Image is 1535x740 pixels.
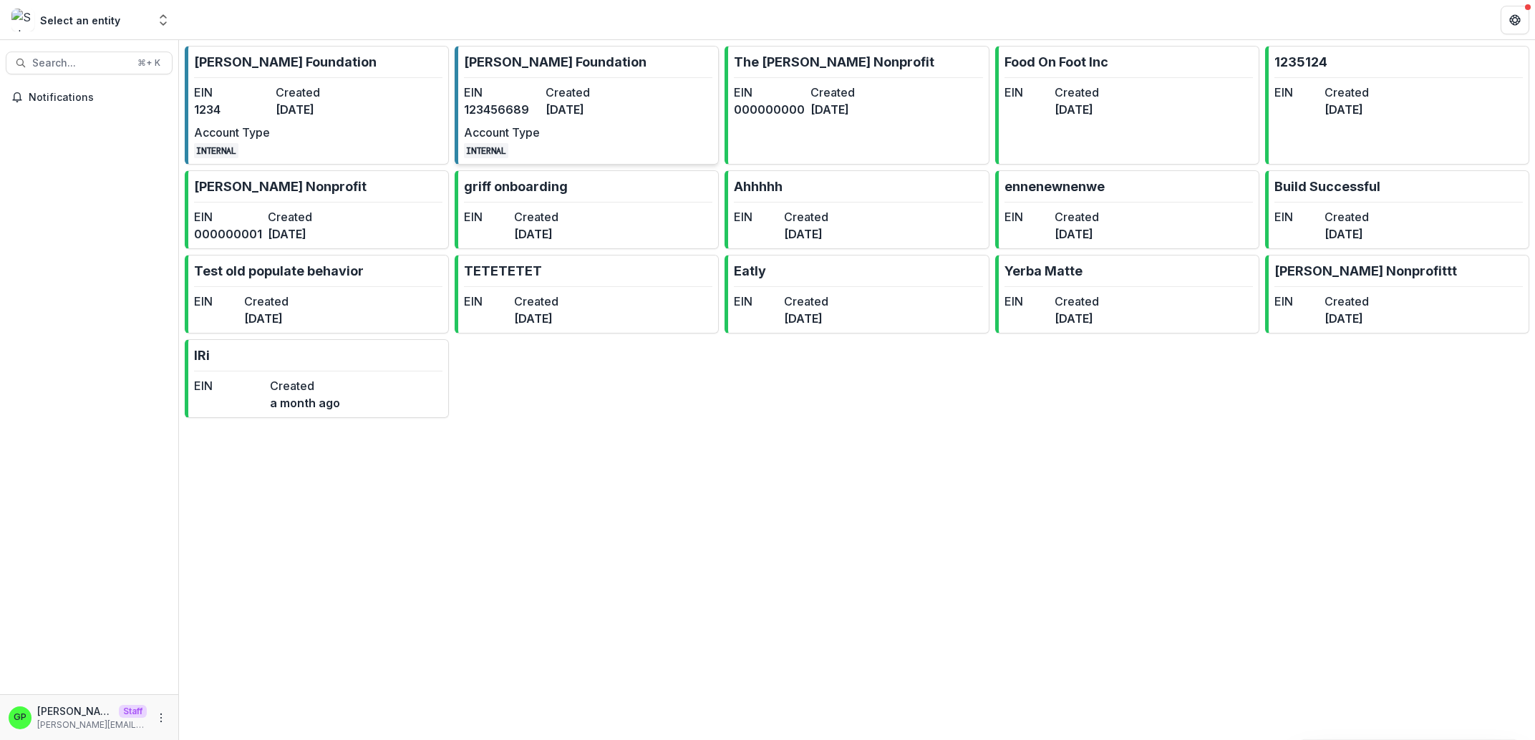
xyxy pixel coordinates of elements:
[514,208,558,225] dt: Created
[725,255,989,334] a: EatlyEINCreated[DATE]
[1055,293,1099,310] dt: Created
[244,310,289,327] dd: [DATE]
[1325,310,1369,327] dd: [DATE]
[1004,261,1083,281] p: Yerba Matte
[194,52,377,72] p: [PERSON_NAME] Foundation
[135,55,163,71] div: ⌘ + K
[1055,310,1099,327] dd: [DATE]
[152,709,170,726] button: More
[194,101,270,118] dd: 1234
[11,9,34,31] img: Select an entity
[464,143,508,158] code: INTERNAL
[194,143,238,158] code: INTERNAL
[546,84,621,101] dt: Created
[6,86,173,109] button: Notifications
[546,101,621,118] dd: [DATE]
[119,705,147,718] p: Staff
[464,208,508,225] dt: EIN
[995,255,1259,334] a: Yerba MatteEINCreated[DATE]
[995,46,1259,165] a: Food On Foot IncEINCreated[DATE]
[1265,46,1529,165] a: 1235124EINCreated[DATE]
[734,208,778,225] dt: EIN
[268,208,336,225] dt: Created
[1274,177,1380,196] p: Build Successful
[194,293,238,310] dt: EIN
[6,52,173,74] button: Search...
[784,208,828,225] dt: Created
[1274,261,1457,281] p: [PERSON_NAME] Nonprofittt
[37,719,147,731] p: [PERSON_NAME][EMAIL_ADDRESS][DOMAIN_NAME]
[276,101,352,118] dd: [DATE]
[29,92,167,104] span: Notifications
[1325,225,1369,243] dd: [DATE]
[514,225,558,243] dd: [DATE]
[725,46,989,165] a: The [PERSON_NAME] NonprofitEIN000000000Created[DATE]
[1265,170,1529,249] a: Build SuccessfulEINCreated[DATE]
[244,293,289,310] dt: Created
[455,46,719,165] a: [PERSON_NAME] FoundationEIN123456689Created[DATE]Account TypeINTERNAL
[734,101,805,118] dd: 000000000
[464,101,540,118] dd: 123456689
[1004,84,1049,101] dt: EIN
[194,377,264,394] dt: EIN
[194,225,262,243] dd: 000000001
[194,346,210,365] p: IRi
[37,704,113,719] p: [PERSON_NAME]
[1004,208,1049,225] dt: EIN
[514,310,558,327] dd: [DATE]
[810,84,881,101] dt: Created
[276,84,352,101] dt: Created
[734,52,934,72] p: The [PERSON_NAME] Nonprofit
[464,177,568,196] p: griff onboarding
[464,52,647,72] p: [PERSON_NAME] Foundation
[1325,84,1369,101] dt: Created
[464,124,540,141] dt: Account Type
[455,255,719,334] a: TETETETETEINCreated[DATE]
[194,177,367,196] p: [PERSON_NAME] Nonprofit
[1274,52,1327,72] p: 1235124
[270,394,340,412] dd: a month ago
[194,124,270,141] dt: Account Type
[1055,225,1099,243] dd: [DATE]
[14,713,26,722] div: Griffin Perry
[810,101,881,118] dd: [DATE]
[270,377,340,394] dt: Created
[185,255,449,334] a: Test old populate behaviorEINCreated[DATE]
[185,339,449,418] a: IRiEINCreateda month ago
[1274,84,1319,101] dt: EIN
[40,13,120,28] div: Select an entity
[1055,101,1099,118] dd: [DATE]
[153,6,173,34] button: Open entity switcher
[1265,255,1529,334] a: [PERSON_NAME] NonprofitttEINCreated[DATE]
[725,170,989,249] a: AhhhhhEINCreated[DATE]
[1501,6,1529,34] button: Get Help
[185,46,449,165] a: [PERSON_NAME] FoundationEIN1234Created[DATE]Account TypeINTERNAL
[784,293,828,310] dt: Created
[194,208,262,225] dt: EIN
[1325,101,1369,118] dd: [DATE]
[1004,293,1049,310] dt: EIN
[734,177,783,196] p: Ahhhhh
[784,310,828,327] dd: [DATE]
[185,170,449,249] a: [PERSON_NAME] NonprofitEIN000000001Created[DATE]
[194,261,364,281] p: Test old populate behavior
[734,261,766,281] p: Eatly
[1325,208,1369,225] dt: Created
[1004,52,1108,72] p: Food On Foot Inc
[1004,177,1105,196] p: ennenewnenwe
[464,261,542,281] p: TETETETET
[1055,84,1099,101] dt: Created
[1274,293,1319,310] dt: EIN
[1274,208,1319,225] dt: EIN
[514,293,558,310] dt: Created
[455,170,719,249] a: griff onboardingEINCreated[DATE]
[464,293,508,310] dt: EIN
[1325,293,1369,310] dt: Created
[464,84,540,101] dt: EIN
[194,84,270,101] dt: EIN
[784,225,828,243] dd: [DATE]
[1055,208,1099,225] dt: Created
[734,84,805,101] dt: EIN
[995,170,1259,249] a: ennenewnenweEINCreated[DATE]
[734,293,778,310] dt: EIN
